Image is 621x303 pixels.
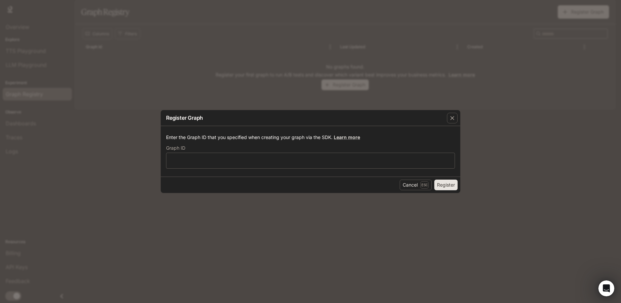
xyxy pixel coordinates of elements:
[434,180,458,190] button: Register
[166,114,203,122] p: Register Graph
[334,134,360,140] a: Learn more
[420,181,429,189] p: Esc
[166,134,455,141] p: Enter the Graph ID that you specified when creating your graph via the SDK.
[166,146,185,150] p: Graph ID
[400,180,432,190] button: CancelEsc
[598,280,614,296] iframe: Intercom live chat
